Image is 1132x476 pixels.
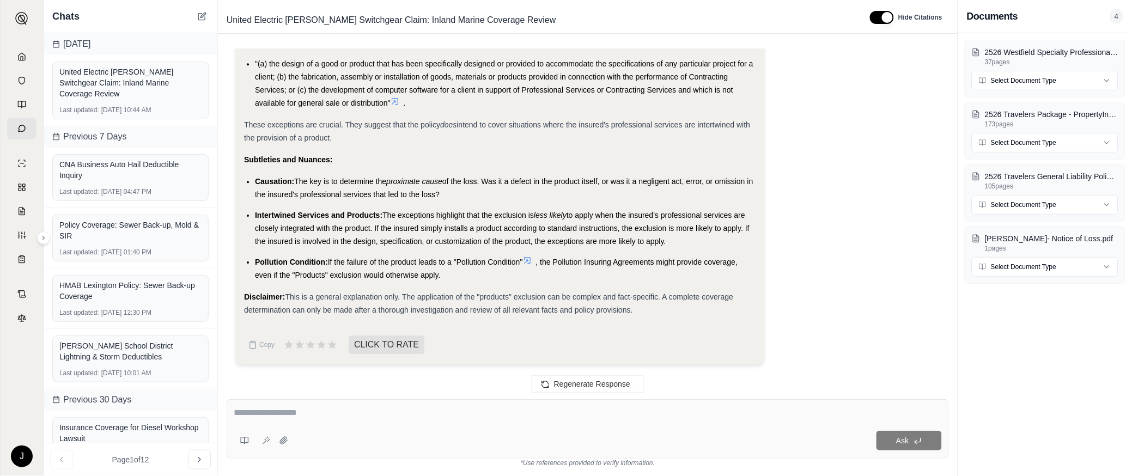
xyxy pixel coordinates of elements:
span: Regenerate Response [554,380,630,388]
div: United Electric [PERSON_NAME] Switchgear Claim: Inland Marine Coverage Review [59,66,202,99]
p: 173 pages [985,120,1118,129]
p: 105 pages [985,182,1118,191]
a: Custom Report [7,224,36,246]
div: Insurance Coverage for Diesel Workshop Lawsuit [59,422,202,444]
button: Ask [877,431,942,450]
span: The exceptions highlight that the exclusion is [382,211,534,219]
span: Last updated: [59,106,99,114]
span: intend to cover situations where the insured's professional services are intertwined with the pro... [244,120,750,142]
span: United Electric [PERSON_NAME] Switchgear Claim: Inland Marine Coverage Review [222,11,561,29]
strong: Subtleties and Nuances: [244,155,333,164]
em: does [440,120,457,129]
button: 2526 Westfield Specialty ProfessionalPollution Liability Policy.pdf37pages [972,47,1118,66]
span: Last updated: [59,187,99,196]
p: 37 pages [985,58,1118,66]
span: Last updated: [59,308,99,317]
span: less likely [534,211,567,219]
p: 2526 Travelers Package - PropertyInland MarineInstallation Floater Policy - REISSUED.pdf [985,109,1118,120]
img: Expand sidebar [15,12,28,25]
span: The key is to determine the [294,177,386,186]
div: [DATE] [44,33,217,55]
div: [PERSON_NAME] School District Lightning & Storm Deductibles [59,340,202,362]
span: Intertwined Services and Products: [255,211,382,219]
button: Expand sidebar [37,231,50,245]
span: Last updated: [59,369,99,377]
div: [DATE] 10:01 AM [59,369,202,377]
a: Coverage Table [7,248,36,270]
button: Regenerate Response [532,375,644,393]
span: of the loss. Was it a defect in the product itself, or was it a negligent act, error, or omission... [255,177,753,199]
span: Page 1 of 12 [112,454,149,465]
div: J [11,446,33,467]
span: "(a) the design of a good or product that has been specifically designed or provided to accommoda... [255,59,753,107]
a: Claim Coverage [7,200,36,222]
button: 2526 Travelers Package - PropertyInland MarineInstallation [MEDICAL_DATA] Policy - REISSUED.pdf17... [972,109,1118,129]
span: , the Pollution Insuring Agreements might provide coverage, even if the "Products" exclusion woul... [255,258,738,279]
h3: Documents [967,9,1018,24]
span: These exceptions are crucial. They suggest that the policy [244,120,440,129]
span: . [404,99,406,107]
span: If the failure of the product leads to a "Pollution Condition" [328,258,523,266]
div: Previous 30 Days [44,389,217,411]
strong: Disclaimer: [244,292,285,301]
p: 2526 Travelers General Liability Policy.pdf [985,171,1118,182]
span: CLICK TO RATE [349,335,424,354]
span: This is a general explanation only. The application of the "products" exclusion can be complex an... [244,292,733,314]
span: Copy [259,340,275,349]
div: Edit Title [222,11,857,29]
a: Prompt Library [7,94,36,115]
span: proximate cause [386,177,442,186]
div: [DATE] 04:47 PM [59,187,202,196]
a: Home [7,46,36,68]
div: Policy Coverage: Sewer Back-up, Mold & SIR [59,219,202,241]
span: to apply when the insured's professional services are closely integrated with the product. If the... [255,211,750,246]
div: [DATE] 12:30 PM [59,308,202,317]
button: Expand sidebar [11,8,33,29]
a: Documents Vault [7,70,36,91]
div: [DATE] 10:44 AM [59,106,202,114]
p: 2526 Westfield Specialty ProfessionalPollution Liability Policy.pdf [985,47,1118,58]
button: [PERSON_NAME]- Notice of Loss.pdf1pages [972,233,1118,253]
div: CNA Business Auto Hail Deductible Inquiry [59,159,202,181]
div: Previous 7 Days [44,126,217,148]
span: Hide Citations [898,13,942,22]
a: Single Policy [7,152,36,174]
a: Contract Analysis [7,283,36,305]
span: 4 [1110,9,1123,24]
span: Causation: [255,177,294,186]
p: 1 pages [985,244,1118,253]
span: Ask [896,436,909,445]
a: Legal Search Engine [7,307,36,329]
button: Copy [244,334,279,356]
button: 2526 Travelers General Liability Policy.pdf105pages [972,171,1118,191]
span: Chats [52,9,80,24]
a: Policy Comparisons [7,176,36,198]
a: Chat [7,118,36,139]
span: Pollution Condition: [255,258,328,266]
div: *Use references provided to verify information. [227,459,949,467]
p: Fisher Barton- Notice of Loss.pdf [985,233,1118,244]
div: [DATE] 01:40 PM [59,248,202,257]
span: Last updated: [59,248,99,257]
button: New Chat [196,10,209,23]
div: HMAB Lexington Policy: Sewer Back-up Coverage [59,280,202,302]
